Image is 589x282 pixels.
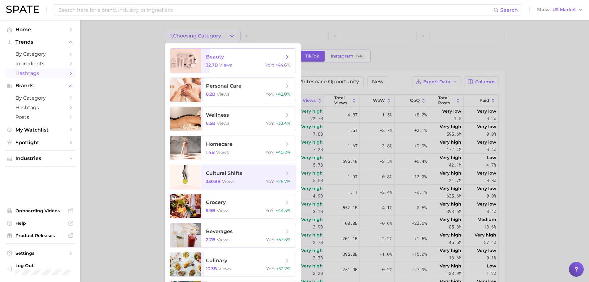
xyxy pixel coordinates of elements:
[5,81,75,90] button: Brands
[15,250,65,256] span: Settings
[206,237,216,242] span: 2.7b
[276,266,291,271] span: +52.2%
[15,114,65,120] span: Posts
[217,120,229,126] span: views
[5,103,75,112] a: Hashtags
[276,237,291,242] span: +53.3%
[537,8,551,11] span: Show
[206,228,233,234] span: beverages
[217,237,229,242] span: views
[15,83,65,89] span: Brands
[265,62,274,68] span: YoY :
[206,179,221,184] span: 330.9b
[217,91,229,97] span: views
[206,54,224,60] span: beauty
[266,120,275,126] span: YoY :
[5,68,75,78] a: Hashtags
[206,258,227,263] span: culinary
[500,7,518,13] span: Search
[206,120,216,126] span: 6.5b
[217,208,229,213] span: views
[219,62,232,68] span: views
[15,105,65,111] span: Hashtags
[536,6,584,14] button: ShowUS Market
[206,141,233,147] span: homecare
[5,261,75,277] a: Log out. Currently logged in with e-mail meghnar@oddity.com.
[276,179,291,184] span: +26.7%
[206,170,242,176] span: cultural shifts
[275,62,291,68] span: +44.6%
[5,249,75,258] a: Settings
[218,266,231,271] span: views
[5,112,75,122] a: Posts
[275,91,291,97] span: +42.0%
[15,127,65,133] span: My Watchlist
[15,156,65,161] span: Industries
[5,93,75,103] a: by Category
[15,51,65,57] span: by Category
[15,61,65,67] span: Ingredients
[206,62,218,68] span: 32.7b
[222,179,235,184] span: views
[15,70,65,76] span: Hashtags
[15,39,65,45] span: Trends
[15,263,70,268] span: Log Out
[266,91,274,97] span: YoY :
[15,233,65,238] span: Product Releases
[5,154,75,163] button: Industries
[266,266,275,271] span: YoY :
[5,25,75,34] a: Home
[206,199,226,205] span: grocery
[206,112,229,118] span: wellness
[206,266,217,271] span: 10.3b
[553,8,576,11] span: US Market
[15,220,65,226] span: Help
[15,140,65,145] span: Spotlight
[15,208,65,214] span: Onboarding Videos
[5,219,75,228] a: Help
[266,208,274,213] span: YoY :
[5,37,75,47] button: Trends
[5,231,75,240] a: Product Releases
[275,150,291,155] span: +40.2%
[266,179,275,184] span: YoY :
[15,27,65,33] span: Home
[15,95,65,101] span: by Category
[276,120,291,126] span: +33.4%
[206,150,215,155] span: 1.4b
[5,206,75,215] a: Onboarding Videos
[206,91,216,97] span: 8.2b
[216,150,229,155] span: views
[6,6,39,13] img: SPATE
[5,59,75,68] a: Ingredients
[266,237,275,242] span: YoY :
[275,208,291,213] span: +44.5%
[5,138,75,147] a: Spotlight
[58,5,493,15] input: Search here for a brand, industry, or ingredient
[266,150,274,155] span: YoY :
[206,83,241,89] span: personal care
[5,49,75,59] a: by Category
[5,125,75,135] a: My Watchlist
[206,208,216,213] span: 5.9b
